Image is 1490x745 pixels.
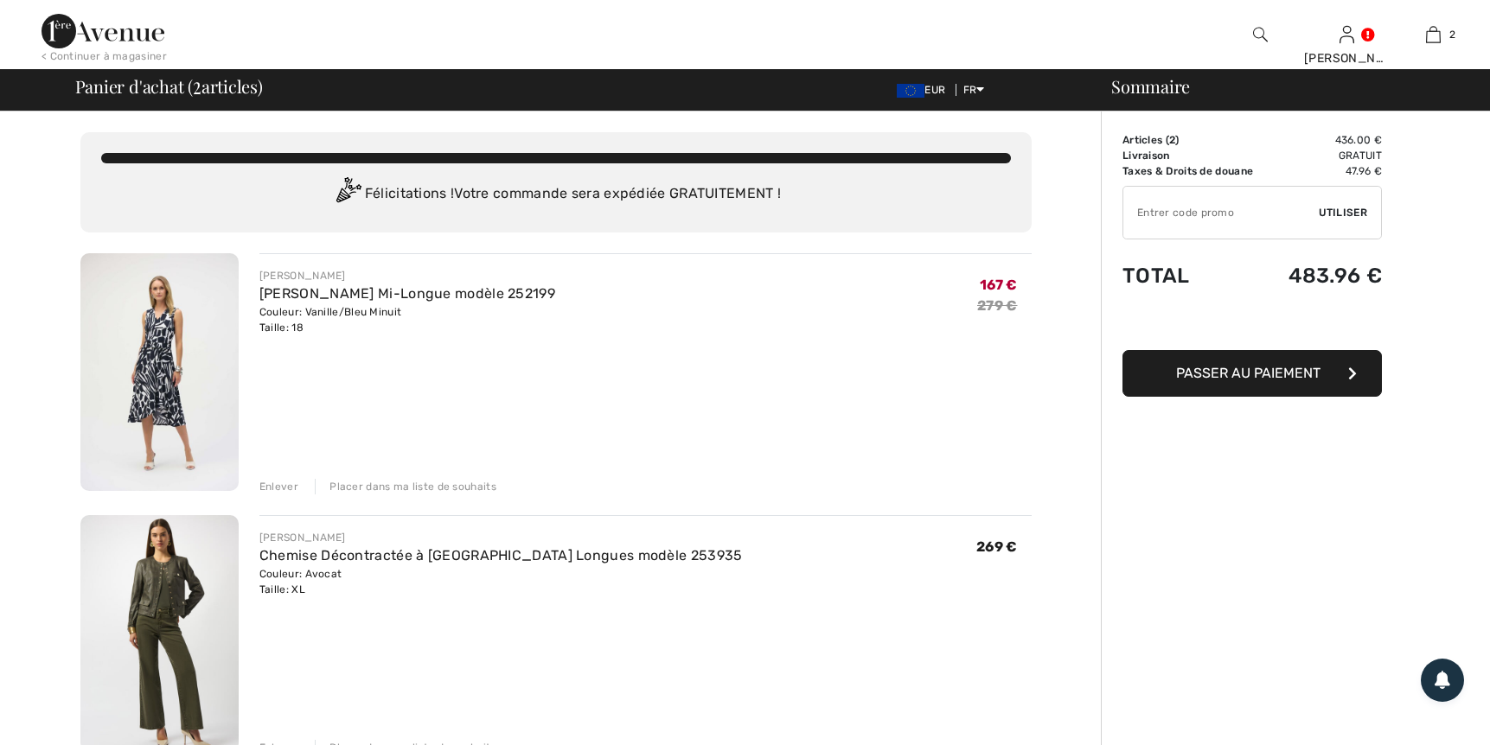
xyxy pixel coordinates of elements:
button: Passer au paiement [1122,350,1382,397]
a: 2 [1391,24,1475,45]
div: Sommaire [1090,78,1480,95]
span: 2 [1169,134,1175,146]
span: EUR [897,84,952,96]
img: Mes infos [1340,24,1354,45]
a: Se connecter [1340,26,1354,42]
a: [PERSON_NAME] Mi-Longue modèle 252199 [259,285,555,302]
img: Robe Portefeuille Mi-Longue modèle 252199 [80,253,239,491]
div: [PERSON_NAME] [1304,49,1389,67]
td: 483.96 € [1274,246,1382,305]
div: Félicitations ! Votre commande sera expédiée GRATUITEMENT ! [101,177,1011,212]
span: 167 € [980,277,1018,293]
td: Articles ( ) [1122,132,1274,148]
td: Gratuit [1274,148,1382,163]
span: Panier d'achat ( articles) [75,78,263,95]
span: Utiliser [1319,205,1367,220]
input: Code promo [1123,187,1319,239]
div: Placer dans ma liste de souhaits [315,479,496,494]
div: < Continuer à magasiner [42,48,167,64]
img: Euro [897,84,924,98]
div: Couleur: Avocat Taille: XL [259,566,743,597]
img: 1ère Avenue [42,14,164,48]
img: Mon panier [1426,24,1441,45]
div: [PERSON_NAME] [259,268,555,283]
a: Chemise Décontractée à [GEOGRAPHIC_DATA] Longues modèle 253935 [259,547,743,564]
span: FR [963,84,985,96]
div: Couleur: Vanille/Bleu Minuit Taille: 18 [259,304,555,335]
img: Congratulation2.svg [330,177,365,212]
td: Total [1122,246,1274,305]
img: recherche [1253,24,1268,45]
span: 2 [193,73,201,96]
td: Taxes & Droits de douane [1122,163,1274,179]
iframe: PayPal [1122,305,1382,344]
s: 279 € [977,297,1018,314]
div: [PERSON_NAME] [259,530,743,545]
div: Enlever [259,479,298,494]
td: 436.00 € [1274,132,1382,148]
span: Passer au paiement [1176,365,1321,381]
span: 2 [1449,27,1455,42]
td: 47.96 € [1274,163,1382,179]
span: 269 € [976,538,1018,555]
td: Livraison [1122,148,1274,163]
